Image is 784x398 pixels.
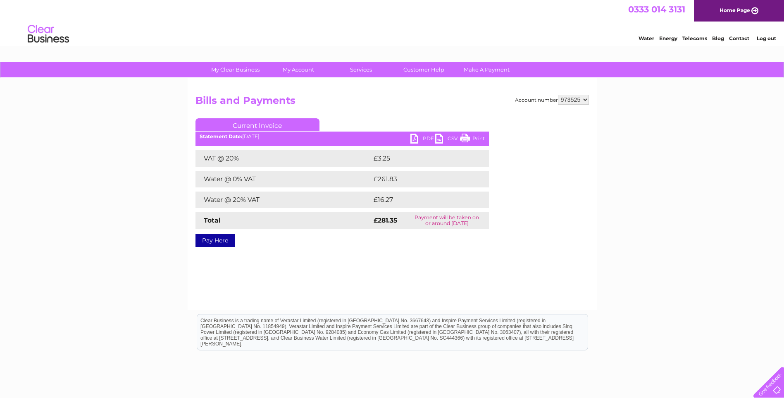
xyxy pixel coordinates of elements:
[200,133,242,139] b: Statement Date:
[264,62,332,77] a: My Account
[195,95,589,110] h2: Bills and Payments
[390,62,458,77] a: Customer Help
[372,192,472,208] td: £16.27
[628,4,685,14] a: 0333 014 3131
[712,35,724,41] a: Blog
[372,150,469,167] td: £3.25
[195,234,235,247] a: Pay Here
[204,216,221,224] strong: Total
[659,35,677,41] a: Energy
[405,212,489,229] td: Payment will be taken on or around [DATE]
[201,62,269,77] a: My Clear Business
[729,35,749,41] a: Contact
[195,171,372,187] td: Water @ 0% VAT
[197,5,588,40] div: Clear Business is a trading name of Verastar Limited (registered in [GEOGRAPHIC_DATA] No. 3667643...
[195,118,319,131] a: Current Invoice
[195,150,372,167] td: VAT @ 20%
[195,134,489,139] div: [DATE]
[453,62,521,77] a: Make A Payment
[460,134,485,146] a: Print
[195,192,372,208] td: Water @ 20% VAT
[515,95,589,105] div: Account number
[435,134,460,146] a: CSV
[327,62,395,77] a: Services
[682,35,707,41] a: Telecoms
[757,35,776,41] a: Log out
[639,35,654,41] a: Water
[27,22,69,47] img: logo.png
[410,134,435,146] a: PDF
[372,171,474,187] td: £261.83
[374,216,397,224] strong: £281.35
